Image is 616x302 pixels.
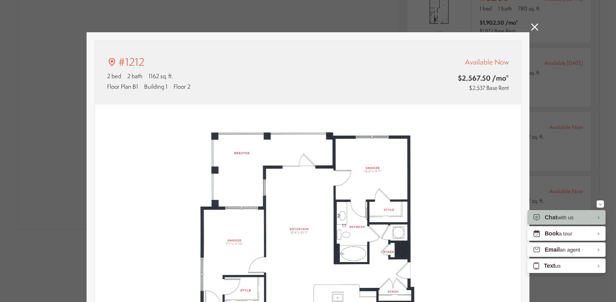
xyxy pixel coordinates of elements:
span: Available Now [465,57,509,67]
span: Building 1 [144,82,167,91]
span: 1162 sq. ft. [149,72,173,80]
span: $2,537 Base Rent [469,84,509,92]
span: $2,567.50 /mo* [412,73,509,83]
span: Floor 2 [174,82,190,91]
span: 2 bath [127,72,143,80]
p: #1212 [118,54,145,70]
span: Floor Plan B1 [107,82,138,91]
span: 2 bed [107,72,121,80]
